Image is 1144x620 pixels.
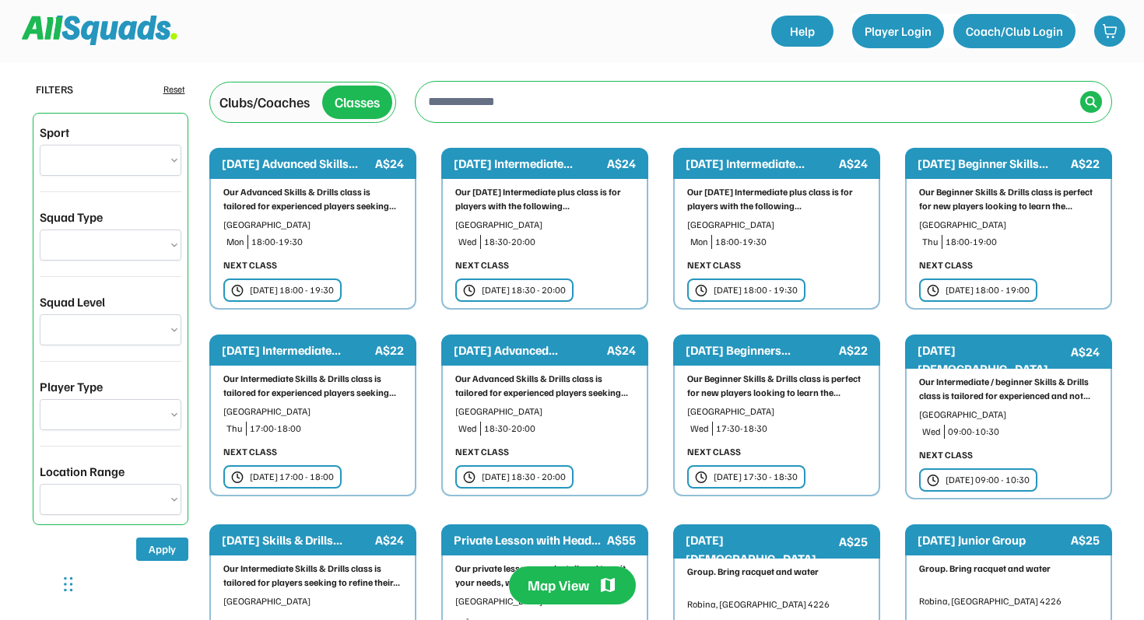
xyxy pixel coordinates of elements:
div: A$24 [607,341,636,359]
div: [DATE] Beginner Skills... [918,154,1068,173]
div: Clubs/Coaches [219,92,310,113]
div: NEXT CLASS [455,258,509,272]
div: [DATE] Intermediate... [454,154,604,173]
div: [GEOGRAPHIC_DATA] [223,218,402,232]
img: shopping-cart-01%20%281%29.svg [1102,23,1118,39]
div: NEXT CLASS [687,445,741,459]
div: Our private lessons can be tailored to suit your needs, whether you prefer a... [455,562,634,590]
div: A$24 [1071,342,1100,361]
img: clock.svg [927,474,939,487]
div: [DATE] Advanced... [454,341,604,359]
div: A$55 [607,531,636,549]
div: 18:30-20:00 [484,422,634,436]
div: Squad Type [40,208,103,226]
div: Location Range [40,462,125,481]
div: Our Beginner Skills & Drills class is perfect for new players looking to learn the... [919,185,1098,213]
div: A$22 [839,341,868,359]
div: Sport [40,123,69,142]
div: A$24 [607,154,636,173]
div: Thu [226,422,243,436]
div: Our [DATE] Intermediate plus class is for players with the following... [687,185,866,213]
div: A$22 [1071,154,1100,173]
img: clock.svg [231,284,244,297]
div: [DATE] 18:00 - 19:30 [250,283,334,297]
div: Classes [335,92,380,113]
div: [DATE] Junior Group [918,531,1068,549]
div: A$24 [375,154,404,173]
div: A$22 [375,341,404,359]
div: [DATE] 09:00 - 10:30 [946,473,1030,487]
div: [DATE] 18:30 - 20:00 [482,283,566,297]
div: Group. Bring racquet and water [919,562,1098,576]
div: Wed [458,422,477,436]
button: Apply [136,538,188,561]
div: [GEOGRAPHIC_DATA] [223,405,402,419]
div: Our Advanced Skills & Drills class is tailored for experienced players seeking... [223,185,402,213]
img: Icon%20%2838%29.svg [1085,96,1097,108]
div: Our Intermediate / beginner Skills & Drills class is tailored for experienced and not... [919,375,1098,403]
div: NEXT CLASS [919,448,973,462]
div: [GEOGRAPHIC_DATA] [687,405,866,419]
img: clock.svg [927,284,939,297]
div: [GEOGRAPHIC_DATA] [687,218,866,232]
div: NEXT CLASS [919,258,973,272]
div: Our Beginner Skills & Drills class is perfect for new players looking to learn the... [687,372,866,400]
div: A$25 [1071,531,1100,549]
div: Robina, [GEOGRAPHIC_DATA] 4226 [687,597,866,611]
div: Player Type [40,377,103,396]
div: [DATE] 18:00 - 19:30 [714,283,798,297]
div: A$24 [839,154,868,173]
div: Wed [458,235,477,249]
div: [GEOGRAPHIC_DATA] [919,408,1098,422]
img: clock.svg [695,471,707,484]
div: FILTERS [36,81,73,97]
div: [DATE] Intermediate... [222,341,372,359]
div: Reset [163,82,185,96]
img: Squad%20Logo.svg [22,16,177,45]
div: NEXT CLASS [687,258,741,272]
div: Mon [226,235,244,249]
img: clock.svg [463,471,475,484]
div: 18:00-19:30 [251,235,402,249]
img: clock.svg [463,284,475,297]
div: Our Intermediate Skills & Drills class is tailored for experienced players seeking... [223,372,402,400]
div: Squad Level [40,292,105,311]
div: [DATE] 18:00 - 19:00 [946,283,1030,297]
div: NEXT CLASS [223,445,277,459]
div: [DATE] Intermediate... [686,154,836,173]
a: Help [771,16,833,47]
div: 18:30-20:00 [484,235,634,249]
div: [GEOGRAPHIC_DATA] [455,218,634,232]
div: Thu [922,235,939,249]
button: Coach/Club Login [953,14,1076,48]
div: 18:00-19:30 [715,235,866,249]
div: [DATE] [DEMOGRAPHIC_DATA] Group [686,531,836,587]
div: [DATE] 17:00 - 18:00 [250,470,334,484]
div: 18:00-19:00 [946,235,1098,249]
div: NEXT CLASS [455,445,509,459]
div: NEXT CLASS [223,258,277,272]
div: [DATE] 18:30 - 20:00 [482,470,566,484]
div: [DATE] Beginners... [686,341,836,359]
div: 17:30-18:30 [716,422,866,436]
div: 09:00-10:30 [948,425,1098,439]
div: [DATE] Advanced Skills... [222,154,372,173]
div: Our [DATE] Intermediate plus class is for players with the following... [455,185,634,213]
div: Group. Bring racquet and water [687,565,866,579]
img: clock.svg [695,284,707,297]
img: clock.svg [231,471,244,484]
div: [GEOGRAPHIC_DATA] [919,218,1098,232]
div: Our Advanced Skills & Drills class is tailored for experienced players seeking... [455,372,634,400]
div: Map View [528,576,589,595]
div: Wed [922,425,941,439]
div: A$25 [839,532,868,551]
button: Player Login [852,14,944,48]
div: Wed [690,422,709,436]
div: Private Lesson with Head... [454,531,604,549]
div: [GEOGRAPHIC_DATA] [455,405,634,419]
div: [DATE] Skills & Drills... [222,531,372,549]
div: 17:00-18:00 [250,422,402,436]
div: [DATE] [DEMOGRAPHIC_DATA] Group... [918,341,1068,397]
div: Our Intermediate Skills & Drills class is tailored for players seeking to refine their... [223,562,402,590]
div: Mon [690,235,708,249]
